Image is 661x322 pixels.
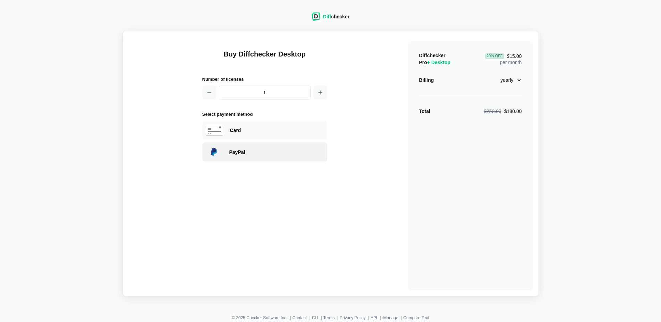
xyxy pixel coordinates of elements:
span: $252.00 [484,108,501,114]
img: Diffchecker logo [312,12,320,21]
span: Diff [323,14,331,19]
span: Pro [419,60,451,65]
li: © 2025 Checker Software Inc. [232,314,293,321]
strong: Total [419,108,430,114]
div: per month [485,52,522,66]
span: Diffchecker [419,53,446,58]
a: Compare Text [403,315,429,320]
a: Privacy Policy [340,315,366,320]
input: 1 [219,86,311,99]
div: 29 % Off [485,53,504,59]
div: Paying with PayPal [229,149,324,156]
div: Billing [419,77,434,84]
a: Contact [293,315,307,320]
a: iManage [382,315,398,320]
a: CLI [312,315,319,320]
a: Diffchecker logoDiffchecker [312,16,349,22]
h2: Number of licenses [202,76,327,83]
a: Terms [323,315,335,320]
a: API [371,315,377,320]
div: Paying with Card [202,121,327,140]
span: $15.00 [485,53,522,59]
h1: Buy Diffchecker Desktop [202,49,327,67]
div: checker [323,13,349,20]
div: $180.00 [484,108,522,115]
div: Paying with Card [230,127,324,134]
h2: Select payment method [202,111,327,118]
span: + Desktop [427,60,450,65]
div: Paying with PayPal [202,142,327,162]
